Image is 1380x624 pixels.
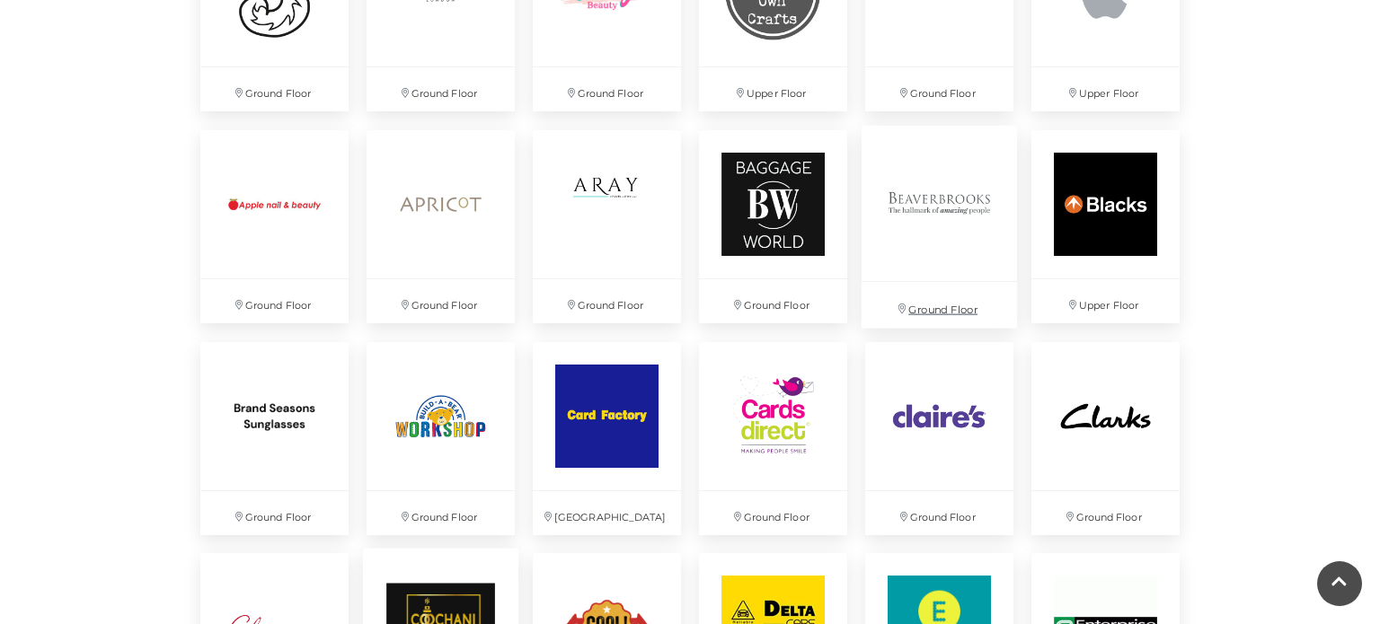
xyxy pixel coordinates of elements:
[358,333,524,544] a: Ground Floor
[200,279,349,323] p: Ground Floor
[367,279,515,323] p: Ground Floor
[1022,333,1189,544] a: Ground Floor
[1031,491,1180,535] p: Ground Floor
[533,279,681,323] p: Ground Floor
[865,491,1013,535] p: Ground Floor
[1022,121,1189,332] a: Upper Floor
[699,67,847,111] p: Upper Floor
[699,491,847,535] p: Ground Floor
[865,67,1013,111] p: Ground Floor
[856,333,1022,544] a: Ground Floor
[200,491,349,535] p: Ground Floor
[862,282,1017,328] p: Ground Floor
[367,491,515,535] p: Ground Floor
[524,333,690,544] a: [GEOGRAPHIC_DATA]
[690,333,856,544] a: Ground Floor
[1031,279,1180,323] p: Upper Floor
[852,116,1026,338] a: Ground Floor
[191,333,358,544] a: Ground Floor
[690,121,856,332] a: Ground Floor
[200,67,349,111] p: Ground Floor
[191,121,358,332] a: Ground Floor
[533,67,681,111] p: Ground Floor
[1031,67,1180,111] p: Upper Floor
[533,491,681,535] p: [GEOGRAPHIC_DATA]
[367,67,515,111] p: Ground Floor
[524,121,690,332] a: Ground Floor
[699,279,847,323] p: Ground Floor
[358,121,524,332] a: Ground Floor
